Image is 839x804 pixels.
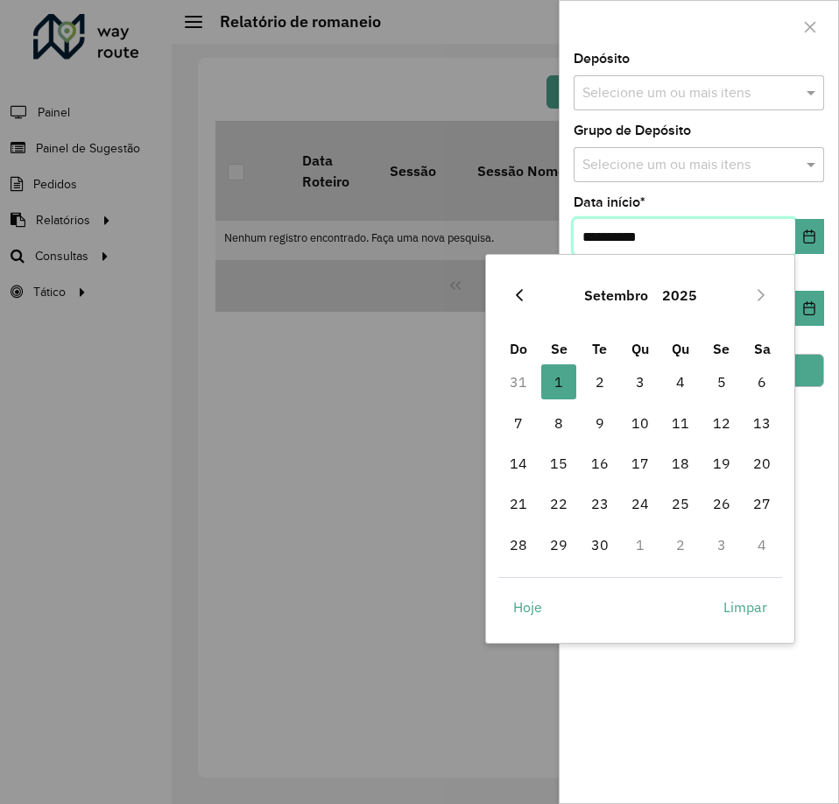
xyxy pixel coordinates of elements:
[742,443,782,483] td: 20
[747,281,775,309] button: Next Month
[541,406,576,441] span: 8
[704,364,739,399] span: 5
[498,525,539,565] td: 28
[620,483,660,524] td: 24
[663,406,698,441] span: 11
[501,527,536,562] span: 28
[620,362,660,402] td: 3
[754,340,771,357] span: Sa
[579,403,619,443] td: 9
[539,362,579,402] td: 1
[623,446,658,481] span: 17
[631,340,649,357] span: Qu
[501,446,536,481] span: 14
[539,525,579,565] td: 29
[704,446,739,481] span: 19
[498,403,539,443] td: 7
[485,254,795,643] div: Choose Date
[742,483,782,524] td: 27
[505,281,533,309] button: Previous Month
[663,364,698,399] span: 4
[498,443,539,483] td: 14
[702,362,742,402] td: 5
[620,403,660,443] td: 10
[498,362,539,402] td: 31
[579,525,619,565] td: 30
[574,120,691,141] label: Grupo de Depósito
[742,403,782,443] td: 13
[702,443,742,483] td: 19
[501,406,536,441] span: 7
[577,274,655,316] button: Choose Month
[660,525,701,565] td: 2
[672,340,689,357] span: Qu
[742,525,782,565] td: 4
[510,340,527,357] span: Do
[539,483,579,524] td: 22
[623,406,658,441] span: 10
[541,446,576,481] span: 15
[702,525,742,565] td: 3
[795,219,824,254] button: Choose Date
[539,443,579,483] td: 15
[541,527,576,562] span: 29
[551,340,568,357] span: Se
[744,406,779,441] span: 13
[582,364,617,399] span: 2
[579,483,619,524] td: 23
[582,406,617,441] span: 9
[660,362,701,402] td: 4
[704,406,739,441] span: 12
[663,446,698,481] span: 18
[795,291,824,326] button: Choose Date
[702,483,742,524] td: 26
[723,596,767,617] span: Limpar
[574,48,630,69] label: Depósito
[744,486,779,521] span: 27
[623,486,658,521] span: 24
[702,403,742,443] td: 12
[620,525,660,565] td: 1
[623,364,658,399] span: 3
[541,486,576,521] span: 22
[660,443,701,483] td: 18
[498,483,539,524] td: 21
[498,589,557,624] button: Hoje
[579,362,619,402] td: 2
[709,589,782,624] button: Limpar
[742,362,782,402] td: 6
[744,364,779,399] span: 6
[582,486,617,521] span: 23
[660,403,701,443] td: 11
[704,486,739,521] span: 26
[660,483,701,524] td: 25
[582,446,617,481] span: 16
[582,527,617,562] span: 30
[539,403,579,443] td: 8
[663,486,698,521] span: 25
[744,446,779,481] span: 20
[501,486,536,521] span: 21
[579,443,619,483] td: 16
[592,340,607,357] span: Te
[574,192,645,213] label: Data início
[655,274,704,316] button: Choose Year
[620,443,660,483] td: 17
[513,596,542,617] span: Hoje
[713,340,730,357] span: Se
[541,364,576,399] span: 1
